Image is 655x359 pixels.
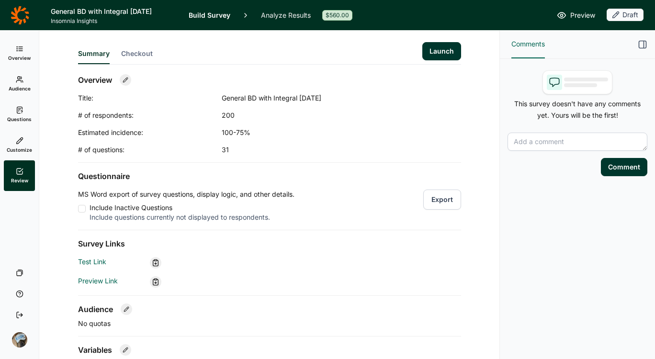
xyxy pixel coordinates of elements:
span: Overview [8,55,31,61]
h2: Overview [78,74,112,86]
h2: Questionnaire [78,170,461,182]
div: General BD with Integral [DATE] [222,93,413,103]
button: Summary [78,49,110,64]
h1: General BD with Integral [DATE] [51,6,177,17]
p: This survey doesn't have any comments yet. Yours will be the first! [508,98,647,121]
div: Estimated incidence: [78,128,222,137]
a: Review [4,160,35,191]
button: Comment [601,158,647,176]
span: Comments [511,38,545,50]
button: Launch [422,42,461,60]
span: Preview [570,10,595,21]
a: Overview [4,38,35,68]
div: Include Inactive Questions [90,203,294,213]
div: Copy link [150,257,161,269]
div: # of respondents: [78,111,222,120]
span: Checkout [121,49,153,58]
button: Export [423,190,461,210]
a: Audience [4,68,35,99]
span: Review [11,177,28,184]
button: Draft [607,9,644,22]
div: # of questions: [78,145,222,155]
h2: Survey Links [78,238,461,249]
div: Draft [607,9,644,21]
p: No quotas [78,319,461,328]
h2: Audience [78,303,113,315]
span: Audience [9,85,31,92]
div: 31 [222,145,413,155]
span: Customize [7,146,32,153]
div: 200 [222,111,413,120]
a: Preview [557,10,595,21]
h2: Variables [78,344,112,356]
p: MS Word export of survey questions, display logic, and other details. [78,190,294,199]
div: 100-75% [222,128,413,137]
a: Preview Link [78,277,118,285]
a: Questions [4,99,35,130]
div: Copy link [150,276,161,288]
div: Include questions currently not displayed to respondents. [90,213,294,222]
span: Insomnia Insights [51,17,177,25]
span: Questions [7,116,32,123]
button: Comments [511,31,545,58]
a: Test Link [78,258,106,266]
div: $560.00 [322,10,352,21]
img: ocn8z7iqvmiiaveqkfqd.png [12,332,27,348]
a: Customize [4,130,35,160]
div: Title: [78,93,222,103]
